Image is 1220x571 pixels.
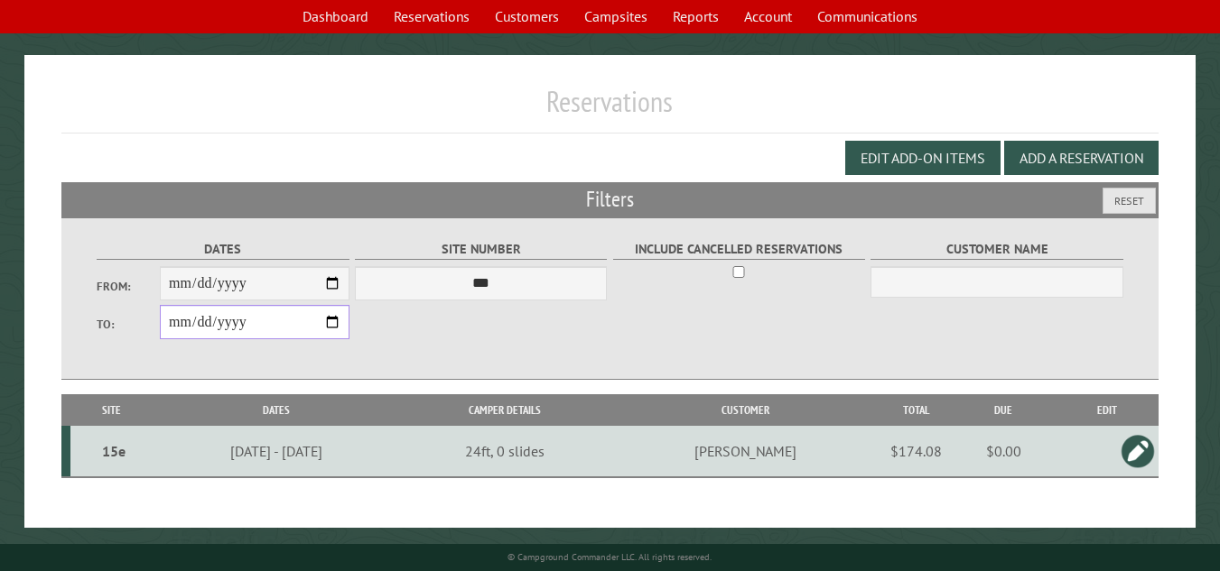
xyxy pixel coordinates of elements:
td: 24ft, 0 slides [398,426,611,477]
button: Edit Add-on Items [845,141,1001,175]
th: Customer [610,394,880,426]
div: 15e [78,442,152,460]
button: Reset [1103,188,1156,214]
label: To: [97,316,160,333]
div: [DATE] - [DATE] [157,442,396,460]
label: Include Cancelled Reservations [613,239,865,260]
label: Dates [97,239,349,260]
h1: Reservations [61,84,1159,134]
label: From: [97,278,160,295]
th: Edit [1055,394,1159,426]
td: $174.08 [880,426,952,477]
th: Total [880,394,952,426]
label: Site Number [355,239,607,260]
button: Add a Reservation [1004,141,1159,175]
th: Due [952,394,1054,426]
small: © Campground Commander LLC. All rights reserved. [508,551,712,563]
td: $0.00 [952,426,1054,477]
th: Camper Details [398,394,611,426]
td: [PERSON_NAME] [610,426,880,477]
th: Site [70,394,154,426]
th: Dates [154,394,398,426]
label: Customer Name [871,239,1122,260]
h2: Filters [61,182,1159,216]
